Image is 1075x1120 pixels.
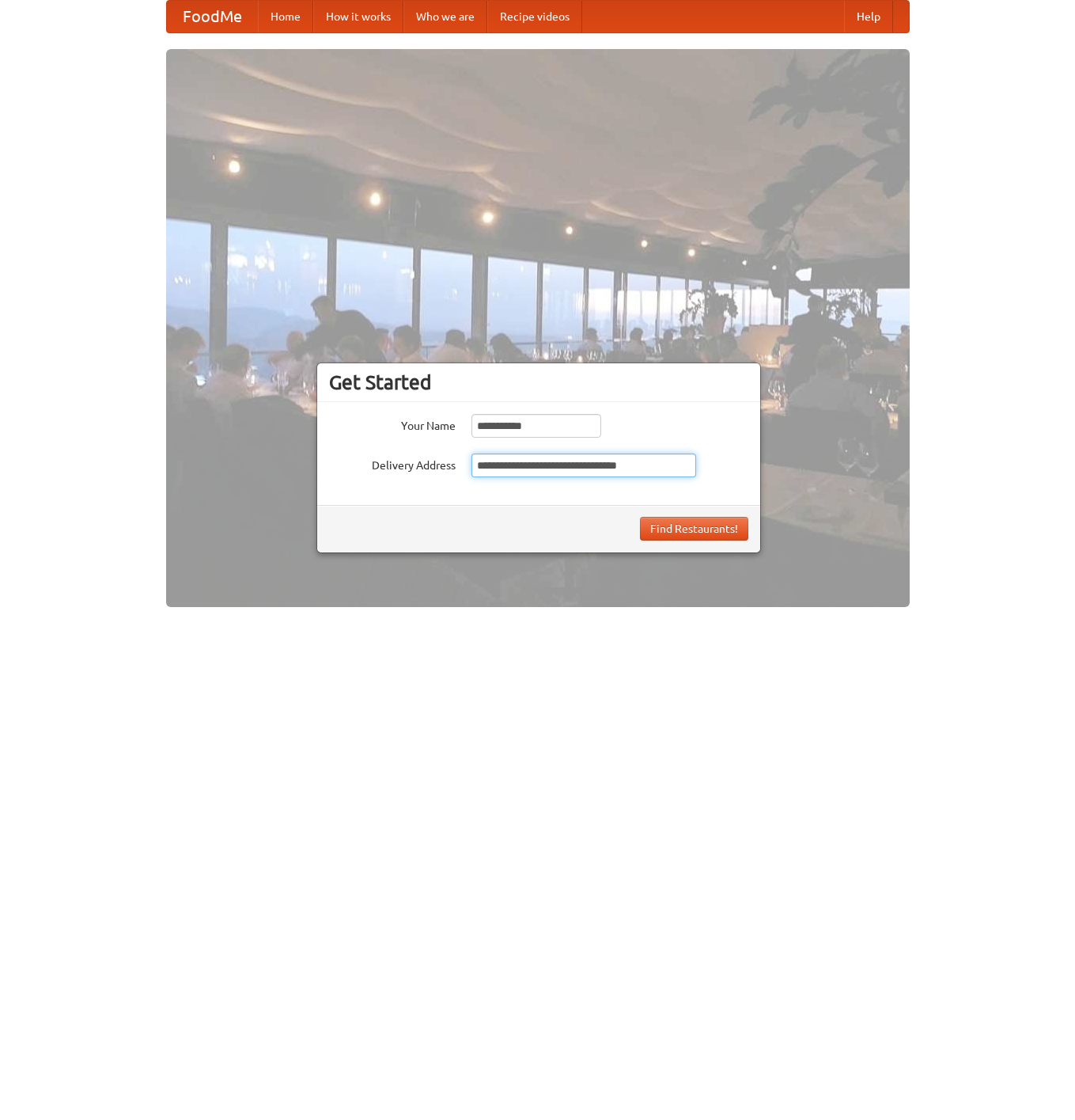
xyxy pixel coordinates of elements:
a: Who we are [403,1,487,32]
a: Recipe videos [487,1,582,32]
label: Delivery Address [329,454,456,473]
label: Your Name [329,414,456,434]
h3: Get Started [329,370,748,394]
a: FoodMe [167,1,258,32]
a: Help [844,1,893,32]
a: How it works [313,1,403,32]
a: Home [258,1,313,32]
button: Find Restaurants! [640,517,748,541]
